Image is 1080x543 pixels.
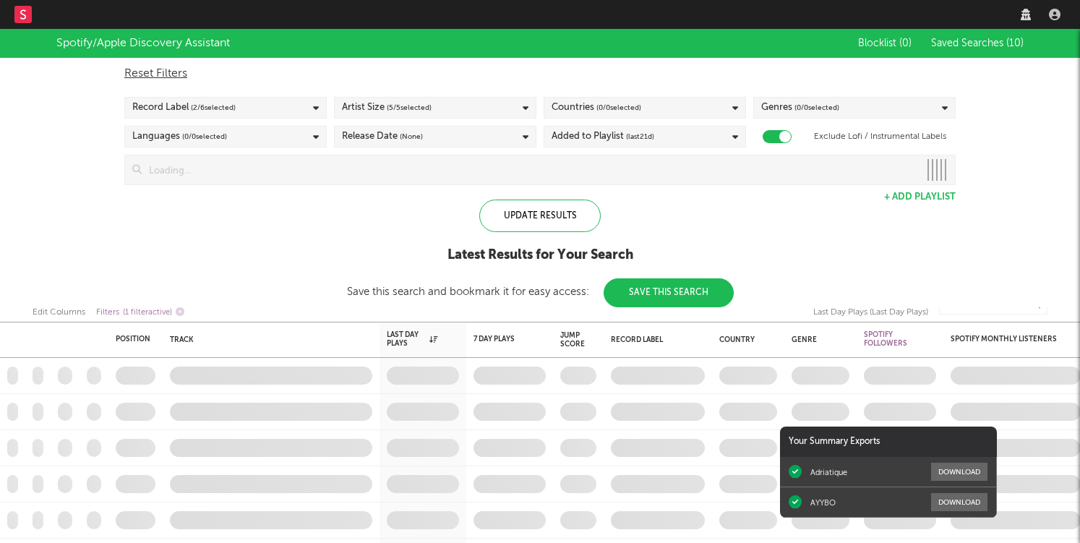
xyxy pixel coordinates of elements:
[473,335,524,343] div: 7 Day Plays
[132,128,227,145] div: Languages
[814,128,946,145] label: Exclude Lofi / Instrumental Labels
[170,335,365,344] div: Track
[552,128,654,145] div: Added to Playlist
[400,128,423,145] span: (None)
[347,286,734,297] div: Save this search and bookmark it for easy access:
[927,38,1024,49] button: Saved Searches (10)
[858,38,912,48] span: Blocklist
[596,99,641,116] span: ( 0 / 0 selected)
[387,99,432,116] span: ( 5 / 5 selected)
[142,155,919,184] input: Loading...
[33,304,85,321] div: Edit Columns
[182,128,227,145] span: ( 0 / 0 selected)
[794,99,839,116] span: ( 0 / 0 selected)
[626,128,654,145] span: (last 21 d)
[951,335,1059,343] div: Spotify Monthly Listeners
[1006,38,1024,48] span: ( 10 )
[342,99,432,116] div: Artist Size
[864,330,914,348] div: Spotify Followers
[124,65,956,82] div: Reset Filters
[611,335,698,344] div: Record Label
[931,38,1024,48] span: Saved Searches
[899,38,912,48] span: ( 0 )
[931,493,987,511] button: Download
[116,335,150,343] div: Position
[780,427,997,457] div: Your Summary Exports
[56,35,230,52] div: Spotify/Apple Discovery Assistant
[810,497,836,508] div: AYYBO
[604,278,734,307] button: Save This Search
[792,335,842,344] div: Genre
[479,200,601,232] div: Update Results
[560,331,585,349] div: Jump Score
[191,99,236,116] span: ( 2 / 6 selected)
[884,192,956,202] button: + Add Playlist
[96,304,184,322] div: Filters
[387,330,437,348] div: Last Day Plays
[552,99,641,116] div: Countries
[761,99,839,116] div: Genres
[931,463,987,481] button: Download
[719,335,770,344] div: Country
[123,309,172,317] span: ( 1 filter active)
[132,99,236,116] div: Record Label
[347,247,734,264] div: Latest Results for Your Search
[810,467,847,477] div: Adriatique
[342,128,423,145] div: Release Date
[813,304,928,321] div: Last Day Plays (Last Day Plays)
